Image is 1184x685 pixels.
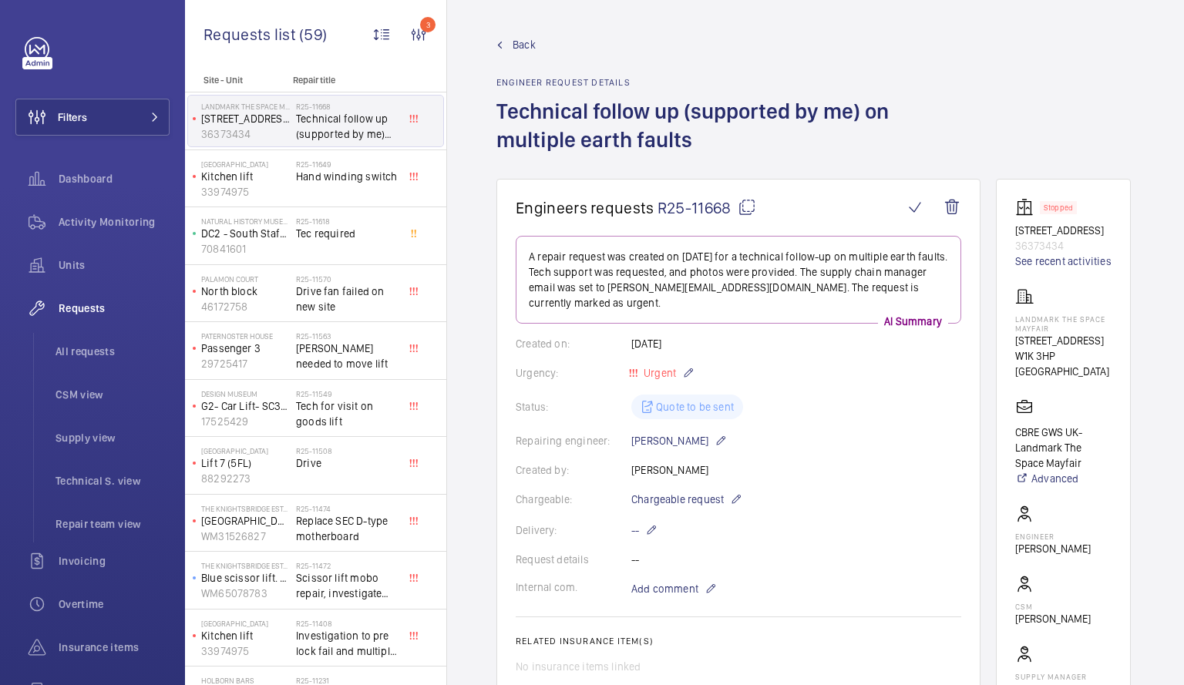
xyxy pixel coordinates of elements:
[201,504,290,513] p: The Knightsbridge Estate
[513,37,536,52] span: Back
[201,471,290,486] p: 88292273
[201,513,290,529] p: [GEOGRAPHIC_DATA]
[201,356,290,371] p: 29725417
[1015,348,1112,379] p: W1K 3HP [GEOGRAPHIC_DATA]
[201,586,290,601] p: WM65078783
[1015,602,1091,611] p: CSM
[1015,541,1091,556] p: [PERSON_NAME]
[1015,471,1112,486] a: Advanced
[201,102,290,111] p: Landmark The Space Mayfair
[1015,611,1091,626] p: [PERSON_NAME]
[296,159,398,169] h2: R25-11649
[631,431,727,450] p: [PERSON_NAME]
[658,198,756,217] span: R25-11668
[296,331,398,341] h2: R25-11563
[1015,198,1040,217] img: elevator.svg
[201,169,290,184] p: Kitchen lift
[516,198,654,217] span: Engineers requests
[201,111,290,126] p: [STREET_ADDRESS]
[296,217,398,226] h2: R25-11618
[296,570,398,601] span: Scissor lift mobo repair, investigate with set of drawings
[201,561,290,570] p: The Knightsbridge Estate
[59,171,170,186] span: Dashboard
[59,553,170,569] span: Invoicing
[293,75,395,86] p: Repair title
[296,389,398,398] h2: R25-11549
[631,581,698,596] span: Add comment
[529,249,948,311] p: A repair request was created on [DATE] for a technical follow-up on multiple earth faults. Tech s...
[201,398,290,414] p: G2- Car Lift- SC38738
[59,596,170,612] span: Overtime
[201,414,290,429] p: 17525429
[296,446,398,455] h2: R25-11508
[201,184,290,200] p: 33974975
[201,628,290,643] p: Kitchen lift
[1015,425,1112,471] p: CBRE GWS UK- Landmark The Space Mayfair
[296,676,398,685] h2: R25-11231
[203,25,299,44] span: Requests list
[201,676,290,685] p: Holborn Bars
[201,446,290,455] p: [GEOGRAPHIC_DATA]
[296,226,398,241] span: Tec required
[201,241,290,257] p: 70841601
[201,529,290,544] p: WM31526827
[201,389,290,398] p: Design Museum
[59,301,170,316] span: Requests
[641,367,676,379] span: Urgent
[55,516,170,532] span: Repair team view
[59,257,170,273] span: Units
[1015,314,1112,333] p: Landmark The Space Mayfair
[296,455,398,471] span: Drive
[1015,333,1112,348] p: [STREET_ADDRESS]
[296,111,398,142] span: Technical follow up (supported by me) on multiple earth faults
[201,274,290,284] p: Palamon Court
[185,75,287,86] p: Site - Unit
[296,284,398,314] span: Drive fan failed on new site
[201,284,290,299] p: North block
[631,521,658,539] p: --
[201,643,290,659] p: 33974975
[1044,205,1073,210] p: Stopped
[201,299,290,314] p: 46172758
[296,341,398,371] span: [PERSON_NAME] needed to move lift
[296,619,398,628] h2: R25-11408
[201,126,290,142] p: 36373434
[296,398,398,429] span: Tech for visit on goods lift
[59,214,170,230] span: Activity Monitoring
[201,570,290,586] p: Blue scissor lift. service yard 404396
[496,77,980,88] h2: Engineer request details
[201,217,290,226] p: Natural History Museum
[496,97,980,179] h1: Technical follow up (supported by me) on multiple earth faults
[15,99,170,136] button: Filters
[878,314,948,329] p: AI Summary
[296,628,398,659] span: Investigation to pre lock fail and multiple lift fails
[296,169,398,184] span: Hand winding switch
[201,331,290,341] p: Paternoster House
[55,344,170,359] span: All requests
[55,430,170,445] span: Supply view
[296,274,398,284] h2: R25-11570
[296,102,398,111] h2: R25-11668
[58,109,87,125] span: Filters
[59,640,170,655] span: Insurance items
[296,504,398,513] h2: R25-11474
[1015,672,1112,681] p: Supply manager
[296,561,398,570] h2: R25-11472
[201,455,290,471] p: Lift 7 (5FL)
[516,636,961,646] h2: Related insurance item(s)
[296,513,398,544] span: Replace SEC D-type motherboard
[1015,254,1112,269] a: See recent activities
[1015,223,1112,238] p: [STREET_ADDRESS]
[55,473,170,489] span: Technical S. view
[201,341,290,356] p: Passenger 3
[1015,238,1112,254] p: 36373434
[201,619,290,628] p: [GEOGRAPHIC_DATA]
[201,159,290,169] p: [GEOGRAPHIC_DATA]
[55,387,170,402] span: CSM view
[201,226,290,241] p: DC2 - South Staff SP/L/05
[1015,532,1091,541] p: Engineer
[631,492,724,507] span: Chargeable request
